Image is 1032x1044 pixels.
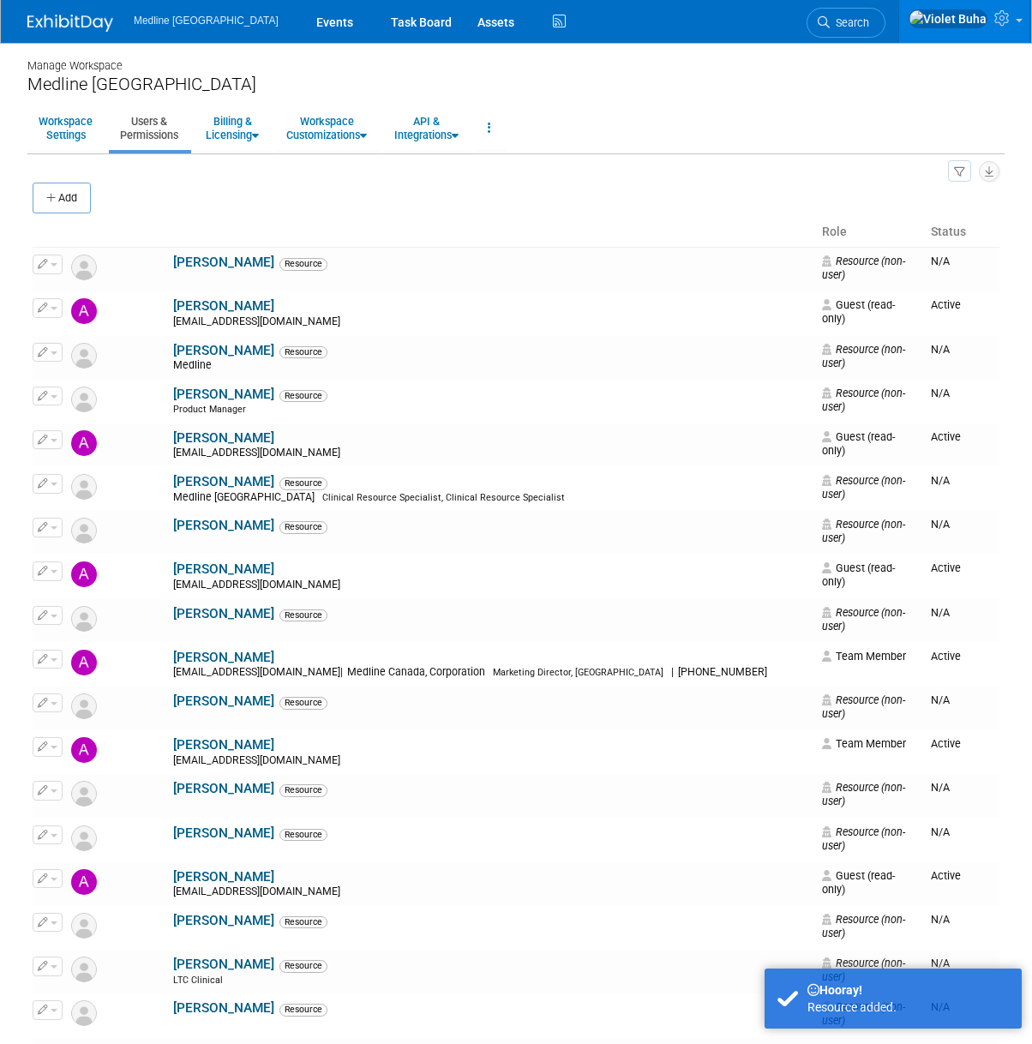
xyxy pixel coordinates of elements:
[279,916,327,928] span: Resource
[924,218,999,247] th: Status
[931,387,950,399] span: N/A
[279,784,327,796] span: Resource
[279,346,327,358] span: Resource
[173,913,274,928] a: [PERSON_NAME]
[931,561,961,574] span: Active
[71,957,97,982] img: Resource
[71,518,97,543] img: Resource
[931,957,950,969] span: N/A
[807,999,1009,1016] div: Resource added.
[822,913,905,939] span: Resource (non-user)
[27,43,1005,74] div: Manage Workspace
[33,183,91,213] button: Add
[173,491,320,503] span: Medline [GEOGRAPHIC_DATA]
[822,825,905,852] span: Resource (non-user)
[822,781,905,807] span: Resource (non-user)
[807,981,1009,999] div: Hooray!
[279,521,327,533] span: Resource
[173,561,274,577] a: [PERSON_NAME]
[173,650,274,665] a: [PERSON_NAME]
[71,650,97,675] img: Angela Douglas
[71,1000,97,1026] img: Resource
[173,781,274,796] a: [PERSON_NAME]
[279,1004,327,1016] span: Resource
[173,737,274,753] a: [PERSON_NAME]
[173,518,274,533] a: [PERSON_NAME]
[134,15,279,27] span: Medline [GEOGRAPHIC_DATA]
[822,650,906,663] span: Team Member
[279,258,327,270] span: Resource
[383,107,470,149] a: API &Integrations
[173,579,811,592] div: [EMAIL_ADDRESS][DOMAIN_NAME]
[279,477,327,489] span: Resource
[71,561,97,587] img: Amrita Dhaliwal
[674,666,772,678] span: [PHONE_NUMBER]
[931,298,961,311] span: Active
[279,697,327,709] span: Resource
[909,9,987,28] img: Violet Buha
[173,1000,274,1016] a: [PERSON_NAME]
[822,518,905,544] span: Resource (non-user)
[173,666,811,680] div: [EMAIL_ADDRESS][DOMAIN_NAME]
[931,518,950,531] span: N/A
[71,255,97,280] img: Resource
[71,298,97,324] img: Aaron Glanfield
[822,869,895,896] span: Guest (read-only)
[822,343,905,369] span: Resource (non-user)
[173,430,274,446] a: [PERSON_NAME]
[822,255,905,281] span: Resource (non-user)
[27,74,1005,95] div: Medline [GEOGRAPHIC_DATA]
[822,430,895,457] span: Guest (read-only)
[822,561,895,588] span: Guest (read-only)
[71,737,97,763] img: Anne-Renee Boulanger
[27,15,113,32] img: ExhibitDay
[173,754,811,768] div: [EMAIL_ADDRESS][DOMAIN_NAME]
[71,781,97,807] img: Resource
[279,829,327,841] span: Resource
[173,474,274,489] a: [PERSON_NAME]
[173,315,811,329] div: [EMAIL_ADDRESS][DOMAIN_NAME]
[71,474,97,500] img: Resource
[71,387,97,412] img: Resource
[173,885,811,899] div: [EMAIL_ADDRESS][DOMAIN_NAME]
[109,107,189,149] a: Users &Permissions
[671,666,674,678] span: |
[279,609,327,621] span: Resource
[173,825,274,841] a: [PERSON_NAME]
[173,404,246,415] span: Product Manager
[493,667,663,678] span: Marketing Director, [GEOGRAPHIC_DATA]
[931,693,950,706] span: N/A
[173,447,811,460] div: [EMAIL_ADDRESS][DOMAIN_NAME]
[931,913,950,926] span: N/A
[195,107,270,149] a: Billing &Licensing
[822,298,895,325] span: Guest (read-only)
[807,8,885,38] a: Search
[931,650,961,663] span: Active
[931,430,961,443] span: Active
[931,343,950,356] span: N/A
[931,825,950,838] span: N/A
[815,218,924,247] th: Role
[27,107,104,149] a: WorkspaceSettings
[71,869,97,895] img: Ashley Dinh
[71,343,97,369] img: Resource
[322,492,565,503] span: Clinical Resource Specialist, Clinical Resource Specialist
[822,693,905,720] span: Resource (non-user)
[931,869,961,882] span: Active
[931,606,950,619] span: N/A
[340,666,343,678] span: |
[71,606,97,632] img: Resource
[173,975,223,986] span: LTC Clinical
[931,737,961,750] span: Active
[71,430,97,456] img: Adrienne Roc
[71,913,97,939] img: Resource
[931,781,950,794] span: N/A
[173,606,274,621] a: [PERSON_NAME]
[173,387,274,402] a: [PERSON_NAME]
[343,666,490,678] span: Medline Canada, Corporation
[822,737,906,750] span: Team Member
[822,474,905,501] span: Resource (non-user)
[822,387,905,413] span: Resource (non-user)
[173,869,274,885] a: [PERSON_NAME]
[830,16,869,29] span: Search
